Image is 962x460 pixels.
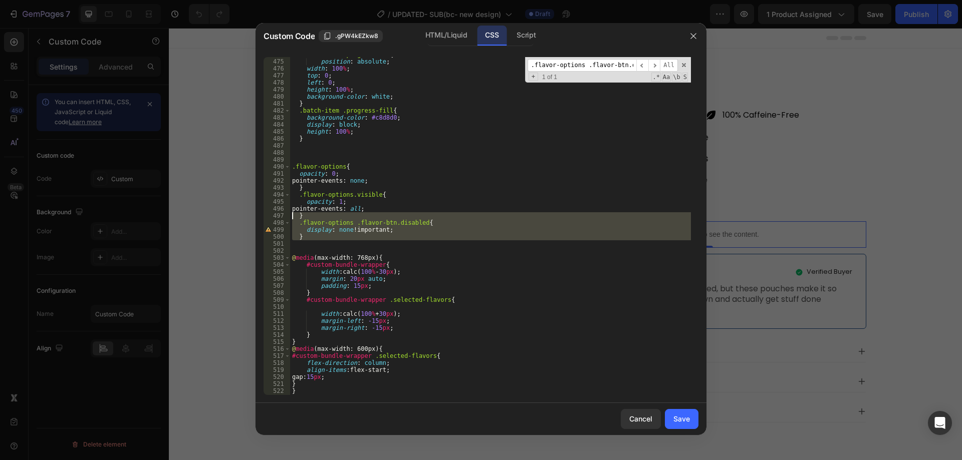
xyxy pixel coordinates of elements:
[97,379,174,390] p: Instant Energy
[263,379,339,390] p: Memory Boost
[264,142,290,149] div: 487
[264,359,290,366] div: 518
[264,156,290,163] div: 489
[373,348,418,358] p: Ingredients
[319,30,383,42] button: .gPW4kEZkw8
[264,170,290,177] div: 491
[264,268,290,275] div: 505
[435,239,503,250] p: [PERSON_NAME]
[660,59,678,72] span: Alt-Enter
[665,409,698,429] button: Save
[422,30,516,38] p: 4.8 │2,500+ Verified Reviews
[264,380,290,387] div: 521
[538,74,561,81] span: 1 of 1
[264,338,290,345] div: 515
[264,317,290,324] div: 512
[264,282,290,289] div: 507
[264,289,290,296] div: 508
[264,128,290,135] div: 485
[264,331,290,338] div: 514
[264,121,290,128] div: 484
[554,82,630,93] p: 100% Caffeine-Free
[264,212,290,219] div: 497
[417,26,475,46] div: HTML/Liquid
[384,179,426,188] div: Custom Code
[529,73,538,81] span: Toggle Replace mode
[636,59,648,72] span: ​
[264,163,290,170] div: 490
[264,254,290,261] div: 503
[477,26,507,46] div: CSS
[264,93,290,100] div: 480
[264,275,290,282] div: 506
[672,73,681,82] span: Whole Word Search
[528,59,636,72] input: Search for
[264,219,290,226] div: 498
[264,205,290,212] div: 496
[264,114,290,121] div: 483
[673,413,690,424] div: Save
[385,256,684,287] p: “I’ve never been great at staying focused, but these pouches make it so much easier. It’s like I ...
[264,135,290,142] div: 486
[264,107,290,114] div: 482
[387,124,540,137] strong: Fast & Clean Energy and Focus
[296,279,341,324] img: List of premium ingredients of Flow Pouchs with their benefits on a natural background
[264,191,290,198] div: 494
[373,378,416,388] p: How to use
[264,394,290,401] div: 523
[387,103,540,116] strong: Instantly Enter Your Flow State
[264,100,290,107] div: 481
[264,387,290,394] div: 522
[264,324,290,331] div: 513
[264,240,290,247] div: 501
[264,261,290,268] div: 504
[389,82,502,93] p: 100% [MEDICAL_DATA]-Free
[335,32,378,41] span: .gPW4kEZkw8
[651,73,660,82] span: RegExp Search
[928,411,952,435] div: Open Intercom Messenger
[387,145,539,159] strong: 100% Natural & Non-Addictive
[264,86,290,93] div: 479
[264,310,290,317] div: 511
[629,413,652,424] div: Cancel
[264,198,290,205] div: 495
[264,72,290,79] div: 477
[264,149,290,156] div: 488
[264,65,290,72] div: 476
[264,345,290,352] div: 516
[264,30,315,42] span: Custom Code
[264,366,290,373] div: 519
[648,59,660,72] span: ​
[371,41,697,65] h1: Flow Pouches 29
[264,233,290,240] div: 500
[264,184,290,191] div: 493
[662,73,671,82] span: CaseSensitive Search
[264,373,290,380] div: 520
[682,73,688,82] span: Search In Selection
[621,409,661,429] button: Cancel
[509,26,544,46] div: Script
[264,247,290,254] div: 502
[264,303,290,310] div: 510
[246,279,291,324] img: Man running by a waterfront with promotional text about Flow Pouches product benefits.
[387,167,502,180] strong: 20 Pouches in Each Can
[638,240,683,248] p: Verified Buyer
[264,352,290,359] div: 517
[264,58,290,65] div: 475
[146,279,191,324] img: Promotional graphic for 'Flow' wintergreen mushroom pouch with product features and branding.
[373,318,419,329] p: Description
[264,79,290,86] div: 478
[180,379,257,390] p: Instant Flow State
[264,296,290,303] div: 509
[371,201,697,212] p: Publish the page to see the content.
[264,177,290,184] div: 492
[264,226,290,233] div: 499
